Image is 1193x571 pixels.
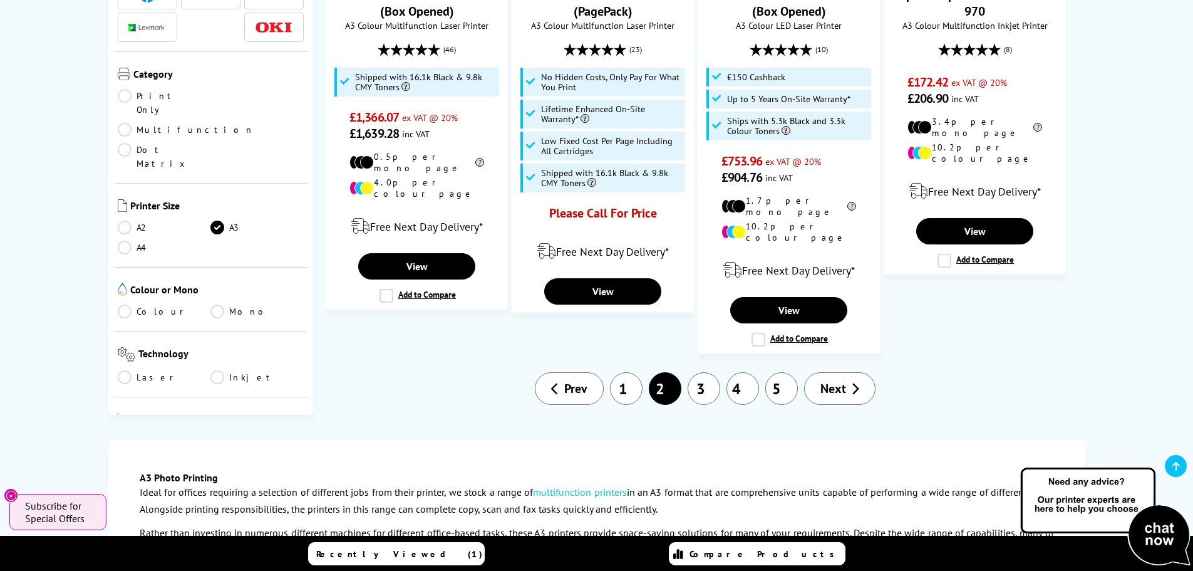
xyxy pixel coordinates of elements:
a: 3 [688,372,720,405]
span: Ships with 5.3k Black and 3.3k Colour Toners [727,116,869,136]
li: 3.4p per mono page [907,116,1042,139]
span: A3 Colour LED Laser Printer [705,19,873,31]
img: Printer Size [118,199,127,212]
li: 10.2p per colour page [907,142,1042,164]
a: Compare Products [669,542,845,565]
span: Lifetime Enhanced On-Site Warranty* [541,104,683,124]
span: A3 Colour Multifunction Laser Printer [333,19,501,31]
span: (46) [443,38,456,61]
span: A3 Colour Multifunction Inkjet Printer [891,19,1059,31]
span: £1,366.07 [349,109,399,125]
li: 4.0p per colour page [349,177,484,199]
a: Multifunction [118,123,254,137]
span: £150 Cashback [727,72,785,82]
img: Open Live Chat window [1018,466,1193,568]
div: modal_delivery [519,234,687,269]
a: Print Only [118,89,211,117]
span: Shipped with 16.1k Black & 9.8k CMY Toners [541,168,683,188]
label: Add to Compare [380,289,456,303]
a: Recently Viewed (1) [308,542,485,565]
a: 1 [610,372,643,405]
li: 1.7p per mono page [721,195,856,217]
img: Running Costs [118,413,133,426]
a: Next [804,372,875,405]
span: Compare Products [689,548,841,560]
span: ex VAT @ 20% [402,112,458,123]
a: A2 [118,221,211,234]
p: Ideal for offices requiring a selection of different jobs from their printer, we stock a range of... [140,484,1054,518]
span: Next [820,380,846,397]
img: Colour or Mono [118,283,127,296]
div: modal_delivery [891,174,1059,209]
span: Running Costs [135,413,304,429]
li: 0.5p per mono page [349,151,484,174]
p: Rather than investing in numerous different machines for different office-based tasks, these A3 p... [140,525,1054,558]
li: 10.2p per colour page [721,221,856,243]
a: View [544,278,661,305]
span: £753.96 [721,153,762,169]
span: Shipped with 16.1k Black & 9.8k CMY Toners [355,72,497,92]
div: modal_delivery [333,209,501,244]
span: (10) [815,38,828,61]
span: Colour or Mono [130,283,304,298]
span: Up to 5 Years On-Site Warranty* [727,94,850,104]
h3: A3 Photo Printing [140,471,1054,484]
span: inc VAT [765,172,793,184]
span: Printer Size [130,199,304,214]
a: 5 [765,372,798,405]
a: A3 [210,221,304,234]
a: multifunction printers [533,486,626,498]
span: No Hidden Costs, Only Pay For What You Print [541,72,683,92]
a: View [916,218,1033,244]
label: Add to Compare [937,254,1014,268]
span: ex VAT @ 20% [765,155,821,167]
a: Mono [210,305,304,318]
span: Prev [564,380,587,397]
img: Category [118,68,130,80]
a: OKI [255,19,292,35]
span: Low Fixed Cost Per Page Including All Cartridges [541,136,683,156]
span: A3 Colour Multifunction Laser Printer [519,19,687,31]
img: OKI [255,22,292,33]
a: A4 [118,241,211,254]
span: Subscribe for Special Offers [25,500,94,525]
a: View [358,253,475,280]
a: Colour [118,305,211,318]
div: Please Call For Price [535,205,670,228]
div: modal_delivery [705,253,873,288]
label: Add to Compare [751,333,828,347]
span: £1,639.28 [349,125,399,142]
span: (8) [1004,38,1012,61]
img: Lexmark [128,24,166,31]
span: £206.90 [907,90,948,107]
span: £904.76 [721,169,762,186]
a: View [730,297,847,323]
a: Laser [118,370,211,384]
a: Prev [535,372,604,405]
span: (23) [629,38,642,61]
a: Inkjet [210,370,304,384]
img: Technology [118,347,136,362]
span: Recently Viewed (1) [316,548,483,560]
span: ex VAT @ 20% [951,76,1007,88]
button: Close [4,488,18,503]
span: £172.42 [907,74,948,90]
span: inc VAT [402,128,430,140]
a: Dot Matrix [118,143,211,170]
a: Lexmark [128,19,166,35]
span: inc VAT [951,93,979,105]
a: 4 [726,372,759,405]
span: Category [133,68,304,83]
span: Technology [138,347,304,364]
